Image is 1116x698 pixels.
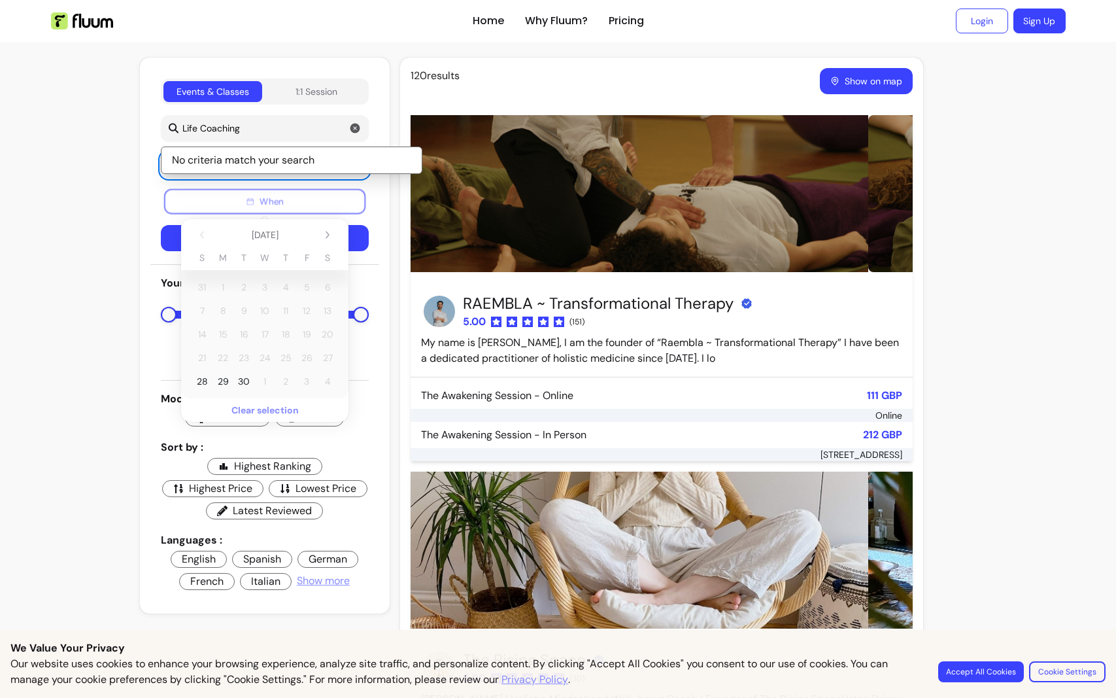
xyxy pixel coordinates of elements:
span: Saturday, September 27, 2025 [317,347,338,368]
span: S [199,251,205,264]
span: Tuesday, September 16, 2025 [233,324,254,345]
p: Modalities : [161,391,369,407]
div: Online [411,409,913,422]
span: Thursday, September 18, 2025 [275,324,296,345]
span: Wednesday, October 1, 2025 [254,371,275,392]
span: S [325,251,330,264]
div: [STREET_ADDRESS] [411,448,913,461]
span: Saturday, September 13, 2025 [317,300,338,321]
span: Sunday, August 31, 2025 [192,277,212,298]
span: Saturday, October 4, 2025 [317,371,338,392]
a: Sign Up [1013,9,1066,33]
span: Friday, September 5, 2025 [296,277,317,298]
span: Sunday, September 14, 2025 [192,324,212,345]
p: Our website uses cookies to enhance your browsing experience, analyze site traffic, and personali... [10,656,922,688]
span: Monday, September 1, 2025 [212,277,233,298]
span: Latest Reviewed [206,502,323,519]
p: Languages : [161,532,369,548]
span: 30 [238,375,250,388]
span: 6 [324,281,330,294]
span: 31 [198,281,206,294]
span: 15 [218,328,227,341]
span: 12 [303,304,311,317]
span: Saturday, September 6, 2025 [317,277,338,298]
span: 18 [281,328,290,341]
span: 8 [220,304,226,317]
span: 28 [196,375,207,388]
span: Highest Ranking [207,458,322,475]
span: Wednesday, September 3, 2025 [254,277,275,298]
a: Home [473,13,504,29]
span: Thursday, September 11, 2025 [275,300,296,321]
button: Cookie Settings [1029,661,1106,682]
span: Wednesday, September 10, 2025 [254,300,275,321]
p: No criteria match your search [172,152,411,168]
span: M [219,251,227,264]
span: Lowest Price [269,480,367,497]
span: Tuesday, September 30, 2025 [233,371,254,392]
span: T [241,251,246,264]
div: Events & Classes [177,85,249,98]
span: Thursday, October 2, 2025 [275,371,296,392]
span: 14 [197,328,206,341]
span: Friday, September 12, 2025 [296,300,317,321]
span: T [283,251,288,264]
span: 27 [322,351,332,364]
span: 4 [324,375,330,388]
span: Wednesday, September 17, 2025 [254,324,275,345]
a: Pricing [609,13,644,29]
span: 13 [324,304,331,317]
a: Privacy Policy [501,672,568,688]
table: September 2025 [181,251,348,393]
button: clear input [344,117,366,139]
div: My name is [PERSON_NAME], I am the founder of “Raembla ~ Transformational Therapy” I have been a ... [421,293,902,366]
span: French [179,573,235,590]
button: Accept All Cookies [938,661,1024,682]
p: We Value Your Privacy [10,640,1106,656]
p: Your budget : [161,275,369,291]
span: W [260,251,269,264]
span: Saturday, September 20, 2025 [317,324,338,345]
span: 2 [283,375,288,388]
span: Tuesday, September 2, 2025 [233,277,254,298]
span: 16 [239,328,248,341]
h3: RAEMBLA ~ Transformational Therapy [463,293,754,314]
span: Show more [297,573,350,590]
span: 25 [280,351,291,364]
a: Login [956,9,1008,33]
button: Show on map [820,68,913,94]
span: Monday, September 22, 2025 [212,347,233,368]
p: 111 GBP [867,388,902,404]
div: September 2025 [181,219,348,398]
span: 5.00 [463,314,486,330]
p: The Awakening Session - Online [421,388,573,404]
a: Why Fluum? [525,13,588,29]
span: 7 [199,304,204,317]
span: 5 [303,281,309,294]
span: 120 results [411,68,460,94]
span: 26 [301,351,312,364]
img: https://d22cr2pskkweo8.cloudfront.net/5cb4b2c0-f744-41bd-a18c-ad9debbfa745 [411,65,868,322]
img: Fluum Logo [51,12,113,29]
span: 1 [222,281,224,294]
span: Wednesday, September 24, 2025 [254,347,275,368]
button: Next [317,224,338,245]
span: 22 [218,351,228,364]
span: Sunday, September 7, 2025 [192,300,212,321]
span: 10 [260,304,269,317]
span: Monday, September 15, 2025 [212,324,233,345]
button: When [163,189,365,215]
span: Sunday, September 21, 2025 [192,347,212,368]
span: Monday, September 8, 2025 [212,300,233,321]
p: The Awakening Session - In Person [421,427,586,443]
span: Friday, September 26, 2025 [296,347,317,368]
span: Highest Price [162,480,263,497]
span: Monday, September 29, 2025 [212,371,233,392]
span: German [297,551,358,568]
p: 212 GBP [863,427,902,443]
span: Friday, October 3, 2025 [296,371,317,392]
span: 20 [322,328,333,341]
span: 17 [261,328,268,341]
span: Clear selection [231,404,298,417]
span: Friday, September 19, 2025 [296,324,317,345]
